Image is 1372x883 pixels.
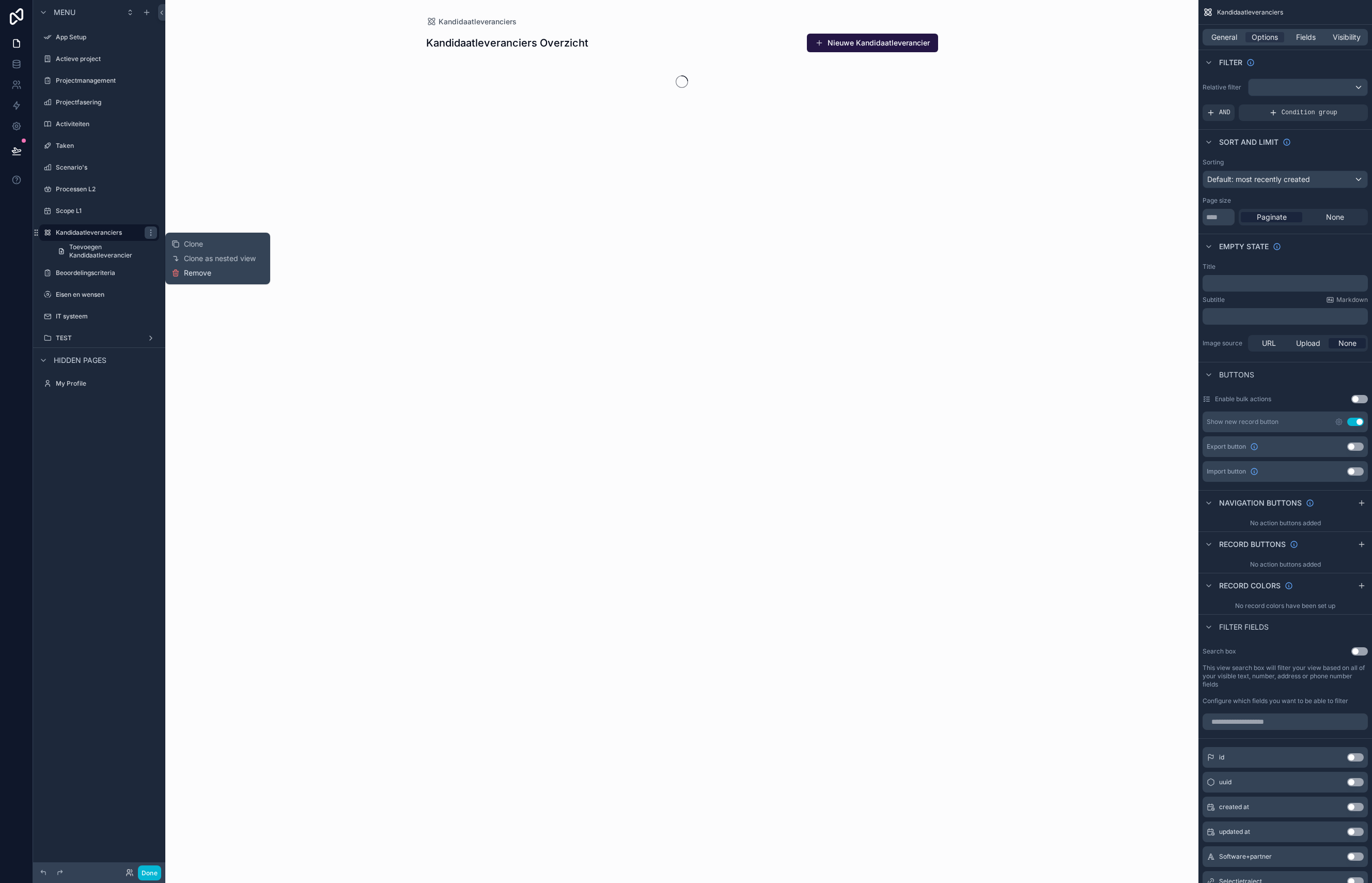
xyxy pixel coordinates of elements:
a: Beoordelingscriteria [39,265,159,281]
label: Taken [56,142,157,150]
a: Toevoegen Kandidaatleverancier [52,243,159,260]
div: scrollable content [1203,308,1368,325]
label: Configure which fields you want to be able to filter [1203,697,1348,705]
span: Empty state [1219,241,1269,252]
span: Sort And Limit [1219,137,1279,147]
span: Markdown [1336,296,1368,304]
label: This view search box will filter your view based on all of your visible text, number, address or ... [1203,664,1368,689]
label: Search box [1203,647,1236,656]
button: Clone as nested view [171,253,264,264]
div: No action buttons added [1198,556,1372,573]
button: Remove [171,268,211,278]
label: Projectfasering [56,98,157,106]
a: Scenario's [39,159,159,176]
span: Paginate [1257,212,1287,222]
div: No action buttons added [1198,515,1372,531]
span: updated at [1219,828,1250,836]
span: Toevoegen Kandidaatleverancier [69,243,153,260]
span: id [1219,753,1224,762]
span: None [1326,212,1344,222]
label: Actieve project [56,55,157,63]
label: Eisen en wensen [56,291,157,299]
label: Enable bulk actions [1215,395,1271,403]
a: TEST [39,330,159,346]
span: Visibility [1333,32,1361,42]
span: AND [1219,109,1230,117]
label: Beoordelingscriteria [56,269,157,277]
span: Default: most recently created [1207,175,1310,184]
button: Default: most recently created [1203,171,1368,188]
span: Record buttons [1219,539,1286,550]
label: Scenario's [56,163,157,172]
span: Hidden pages [54,355,106,366]
span: Import button [1207,467,1246,476]
span: Options [1252,32,1278,42]
span: Export button [1207,443,1246,451]
label: Projectmanagement [56,77,157,85]
div: Show new record button [1207,418,1279,426]
a: Scope L1 [39,203,159,219]
label: Scope L1 [56,207,157,215]
a: Eisen en wensen [39,286,159,303]
label: Image source [1203,339,1244,347]
span: Buttons [1219,370,1254,380]
a: Processen L2 [39,181,159,197]
span: Fields [1296,32,1316,42]
button: Done [138,865,161,880]
label: IT systeem [56,312,157,321]
label: Subtitle [1203,296,1225,304]
label: My Profile [56,379,157,388]
a: Taken [39,138,159,154]
span: Navigation buttons [1219,498,1302,508]
a: App Setup [39,29,159,45]
span: URL [1262,338,1276,348]
a: Activiteiten [39,116,159,132]
label: Relative filter [1203,83,1244,92]
div: No record colors have been set up [1198,598,1372,614]
span: Menu [54,7,75,18]
label: Title [1203,263,1215,271]
a: Actieve project [39,51,159,67]
button: Clone [171,239,211,249]
a: IT systeem [39,308,159,325]
span: Software+partner [1219,852,1272,861]
label: Sorting [1203,158,1224,166]
span: Filter fields [1219,622,1269,632]
span: Kandidaatleveranciers [1217,8,1283,17]
a: Kandidaatleveranciers [39,224,159,241]
a: Markdown [1326,296,1368,304]
span: Upload [1296,338,1320,348]
span: None [1338,338,1357,348]
label: App Setup [56,33,157,41]
span: Filter [1219,57,1242,68]
span: uuid [1219,778,1231,786]
span: General [1211,32,1237,42]
span: Remove [184,268,211,278]
label: TEST [56,334,143,342]
a: Projectmanagement [39,72,159,89]
span: Clone as nested view [184,253,256,264]
span: Record colors [1219,581,1281,591]
span: Clone [184,239,203,249]
a: My Profile [39,375,159,392]
div: scrollable content [1203,275,1368,292]
label: Activiteiten [56,120,157,128]
label: Kandidaatleveranciers [56,229,138,237]
label: Processen L2 [56,185,157,193]
label: Page size [1203,196,1231,205]
a: Projectfasering [39,94,159,111]
span: created at [1219,803,1249,811]
span: Condition group [1282,109,1337,117]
